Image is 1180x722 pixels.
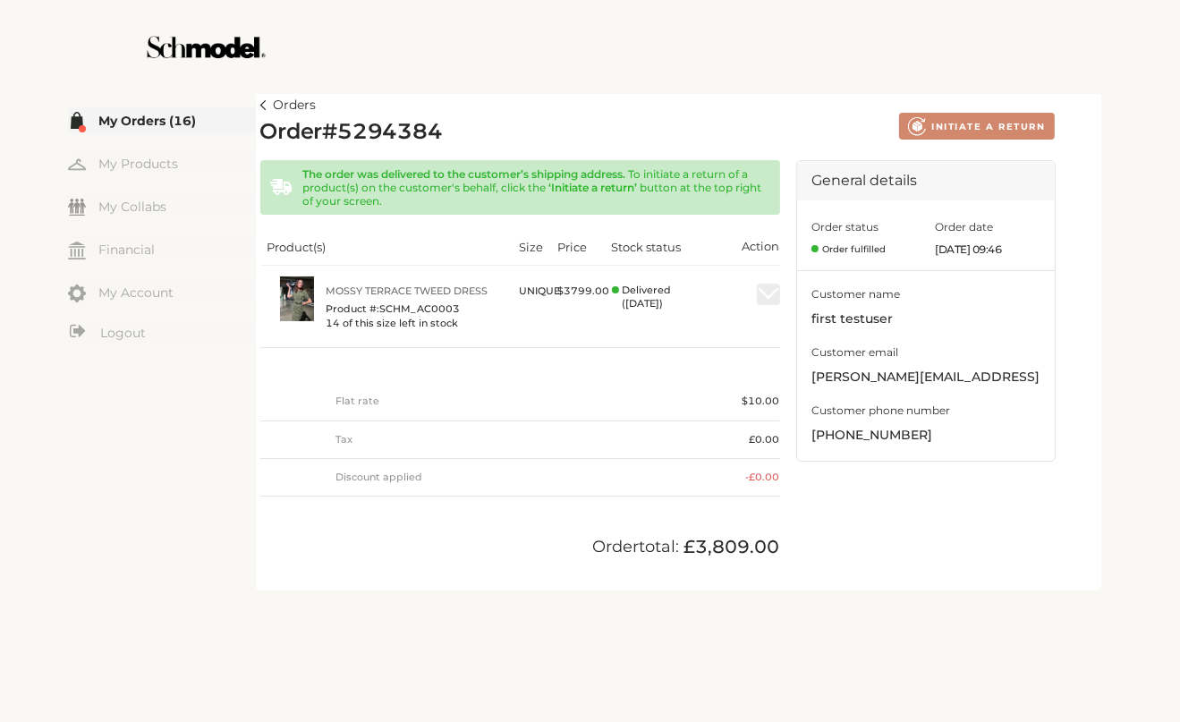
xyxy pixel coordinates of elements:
span: Customer phone number [811,402,1040,420]
a: Mossy Terrace Tweed Dress [327,284,505,298]
a: Financial [68,236,256,262]
span: £0.00 [750,433,780,446]
span: $ 3799.00 [558,285,610,297]
img: my-financial.svg [68,242,86,259]
img: my-account.svg [68,285,86,302]
span: [DATE] 09:46 [935,242,1040,256]
div: Order total: [260,536,780,557]
span: [PHONE_NUMBER] [811,425,1040,446]
span: $ 10.00 [743,395,780,407]
div: UNIQUE [520,276,561,305]
span: Discount applied [336,471,423,483]
img: my-hanger.svg [68,156,86,174]
span: ‘Initiate a return’ [548,181,637,194]
th: Product(s) [260,228,513,266]
span: £3,809.00 [679,536,779,557]
th: Size [513,228,551,266]
span: Order date [935,220,993,234]
h2: Order # 5294384 [260,119,443,146]
th: Price [551,228,605,266]
span: Flat rate [336,395,380,407]
th: Stock status [605,228,710,266]
img: my-order.svg [68,112,86,130]
span: first testuser [811,309,1040,330]
span: Customer email [811,344,1040,361]
a: My Orders (16) [68,107,256,133]
span: General details [811,172,917,189]
span: kavya+firsttestuser@providence.pw [811,367,1040,388]
span: Delivered [623,284,727,297]
a: My Account [68,279,256,305]
div: To initiate a return of a product(s) on the customer's behalf, click the button at the top right ... [292,167,766,208]
span: Action [743,239,780,253]
button: INITIATE A RETURN [899,113,1054,140]
div: Menu [68,107,256,347]
img: left-arrow.svg [260,100,267,110]
a: Logout [68,322,256,344]
span: Product #: SCHM_AC0003 [327,302,505,316]
a: My Products [68,150,256,176]
span: Tax [336,433,353,446]
span: 14 of this size left in stock [327,316,505,330]
span: Order status [811,220,879,234]
a: Orders [260,95,317,116]
img: my-friends.svg [68,199,86,216]
span: INITIATE A RETURN [931,121,1045,132]
span: Customer name [811,285,1040,303]
span: - £0.00 [746,471,780,483]
span: Order fulfilled [811,242,886,256]
span: Delivered [612,284,727,310]
span: The order was delivered to the customer’s shipping address. [302,167,625,181]
a: My Collabs [68,193,256,219]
